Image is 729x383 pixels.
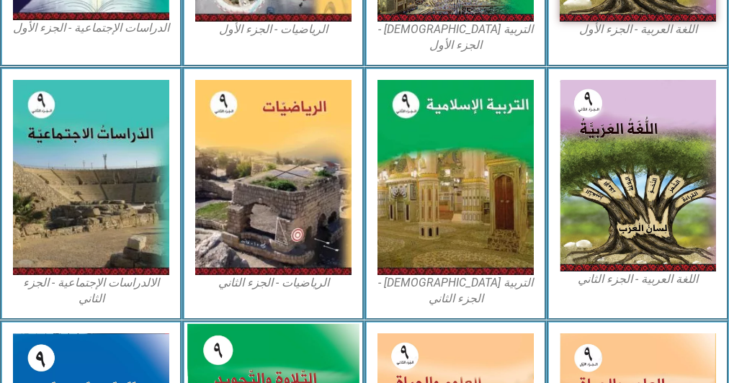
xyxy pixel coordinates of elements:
figcaption: الرياضيات - الجزء الأول​ [195,22,352,37]
figcaption: اللغة العربية - الجزء الأول​ [560,22,716,37]
figcaption: اللغة العربية - الجزء الثاني [560,271,716,287]
figcaption: الرياضيات - الجزء الثاني [195,275,352,291]
figcaption: الالدراسات الإجتماعية - الجزء الثاني [13,275,169,307]
figcaption: الدراسات الإجتماعية - الجزء الأول​ [13,20,169,36]
figcaption: التربية [DEMOGRAPHIC_DATA] - الجزء الأول [377,22,534,54]
figcaption: التربية [DEMOGRAPHIC_DATA] - الجزء الثاني [377,275,534,307]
